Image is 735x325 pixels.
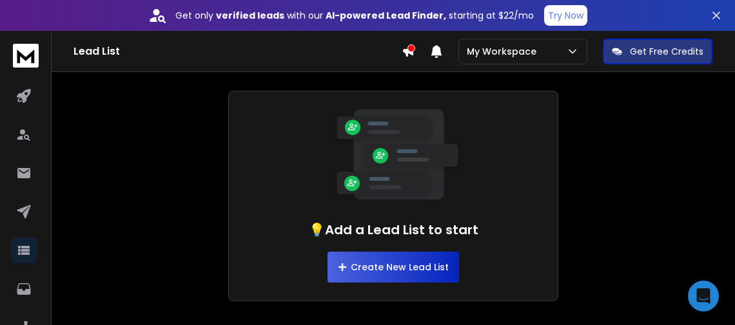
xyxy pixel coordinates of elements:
h1: 💡Add a Lead List to start [309,221,478,239]
button: Create New Lead List [328,252,459,283]
p: Try Now [548,9,583,22]
strong: verified leads [216,9,284,22]
h1: Lead List [73,44,402,59]
strong: AI-powered Lead Finder, [326,9,446,22]
p: Get Free Credits [630,45,703,58]
p: Get only with our starting at $22/mo [175,9,534,22]
button: Get Free Credits [603,39,712,64]
div: Open Intercom Messenger [688,281,719,311]
button: Try Now [544,5,587,26]
img: logo [13,44,39,68]
p: My Workspace [467,45,542,58]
